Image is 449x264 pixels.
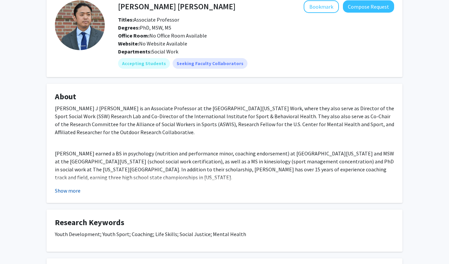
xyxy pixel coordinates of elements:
p: [PERSON_NAME] earned a BS in psychology (nutrition and performance minor, coaching endorsement) a... [55,149,394,181]
span: Associate Professor [118,16,179,23]
mat-chip: Accepting Students [118,58,170,69]
iframe: Chat [5,234,28,259]
span: Social Work [152,48,178,55]
h4: Research Keywords [55,218,394,227]
span: No Website Available [118,40,187,47]
b: Office Room: [118,32,149,39]
b: Website: [118,40,139,47]
b: Degrees: [118,24,140,31]
span: No Office Room Available [118,32,207,39]
h4: [PERSON_NAME] [PERSON_NAME] [118,0,235,13]
button: Add Tarkington Newman to Bookmarks [304,0,339,13]
img: Profile Picture [55,0,105,50]
mat-chip: Seeking Faculty Collaborators [173,58,247,69]
button: Compose Request to Tarkington Newman [343,0,394,13]
b: Titles: [118,16,134,23]
h4: About [55,92,394,102]
p: [PERSON_NAME] J [PERSON_NAME] is an Associate Professor at the [GEOGRAPHIC_DATA][US_STATE] Work, ... [55,104,394,136]
span: PhD, MSW, MS [118,24,171,31]
b: Departments: [118,48,152,55]
p: Youth Development; Youth Sport; Coaching; Life Skills; Social Justice; Mental Health [55,230,394,238]
button: Show more [55,187,80,195]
